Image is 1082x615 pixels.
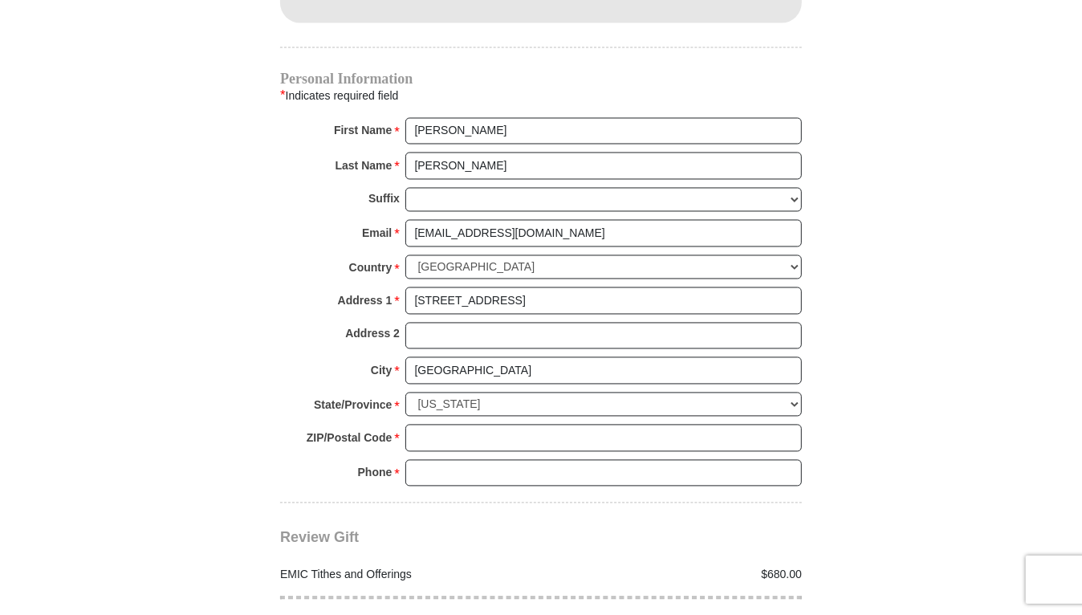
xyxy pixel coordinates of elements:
strong: Email [362,222,392,245]
div: EMIC Tithes and Offerings [272,567,542,584]
h4: Personal Information [280,72,802,85]
strong: First Name [334,120,392,142]
div: $680.00 [541,567,811,584]
div: Indicates required field [280,85,802,106]
span: Review Gift [280,530,359,546]
strong: Last Name [336,155,393,177]
strong: City [371,360,392,382]
strong: Country [349,257,393,279]
strong: State/Province [314,394,392,417]
strong: Address 1 [338,290,393,312]
strong: Suffix [368,188,400,210]
strong: Phone [358,462,393,484]
strong: ZIP/Postal Code [307,427,393,450]
strong: Address 2 [345,323,400,345]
